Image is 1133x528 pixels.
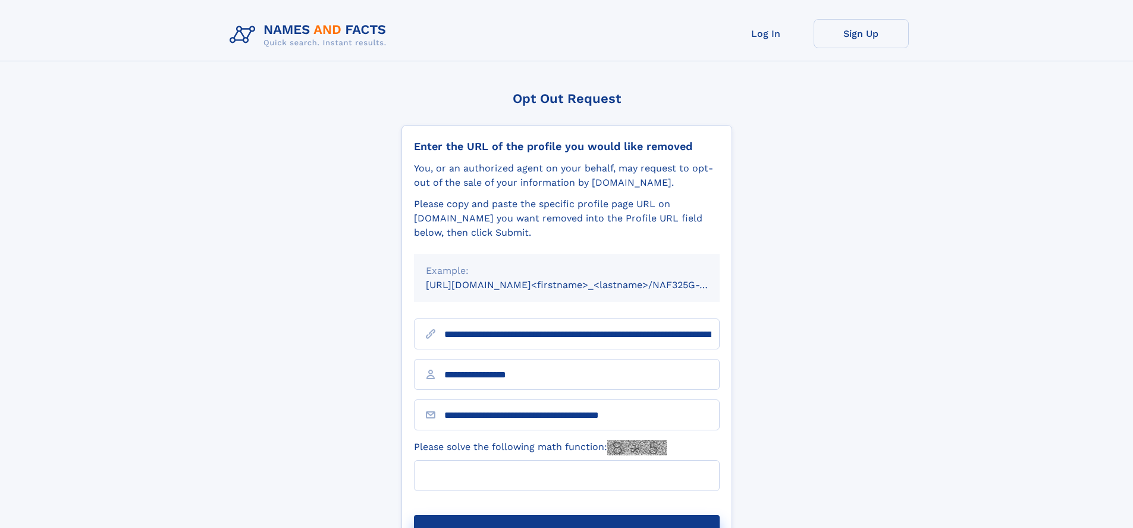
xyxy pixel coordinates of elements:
[426,279,742,290] small: [URL][DOMAIN_NAME]<firstname>_<lastname>/NAF325G-xxxxxxxx
[414,140,720,153] div: Enter the URL of the profile you would like removed
[225,19,396,51] img: Logo Names and Facts
[414,440,667,455] label: Please solve the following math function:
[401,91,732,106] div: Opt Out Request
[426,264,708,278] div: Example:
[414,161,720,190] div: You, or an authorized agent on your behalf, may request to opt-out of the sale of your informatio...
[414,197,720,240] div: Please copy and paste the specific profile page URL on [DOMAIN_NAME] you want removed into the Pr...
[718,19,814,48] a: Log In
[814,19,909,48] a: Sign Up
